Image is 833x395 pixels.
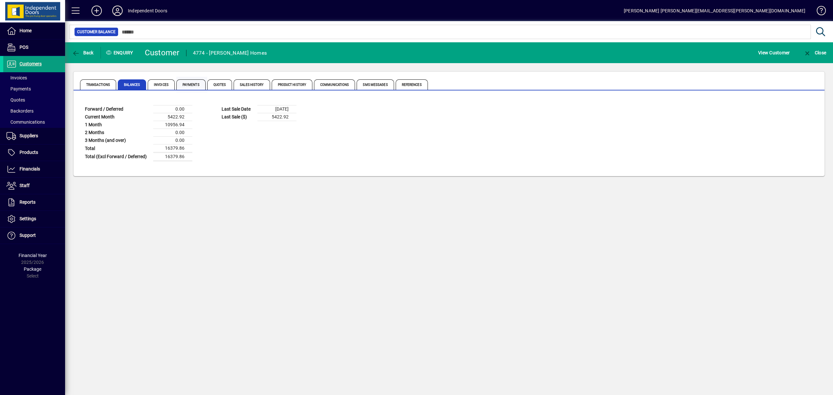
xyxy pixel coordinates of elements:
[20,45,28,50] span: POS
[153,129,192,137] td: 0.00
[153,113,192,121] td: 5422.92
[757,47,791,59] button: View Customer
[20,150,38,155] span: Products
[234,79,270,90] span: Sales History
[82,153,153,161] td: Total (Excl Forward / Deferred)
[101,48,140,58] div: Enquiry
[20,61,42,66] span: Customers
[812,1,825,22] a: Knowledge Base
[802,47,828,59] button: Close
[20,28,32,33] span: Home
[7,97,25,102] span: Quotes
[153,137,192,144] td: 0.00
[7,119,45,125] span: Communications
[153,153,192,161] td: 16379.86
[797,47,833,59] app-page-header-button: Close enquiry
[758,48,790,58] span: View Customer
[82,113,153,121] td: Current Month
[3,23,65,39] a: Home
[3,72,65,83] a: Invoices
[153,105,192,113] td: 0.00
[3,211,65,227] a: Settings
[3,227,65,244] a: Support
[3,83,65,94] a: Payments
[128,6,167,16] div: Independent Doors
[3,94,65,105] a: Quotes
[107,5,128,17] button: Profile
[19,253,47,258] span: Financial Year
[3,161,65,177] a: Financials
[82,121,153,129] td: 1 Month
[218,113,257,121] td: Last Sale ($)
[86,5,107,17] button: Add
[20,199,35,205] span: Reports
[3,105,65,116] a: Backorders
[20,233,36,238] span: Support
[82,144,153,153] td: Total
[72,50,94,55] span: Back
[153,121,192,129] td: 10956.94
[176,79,206,90] span: Payments
[314,79,355,90] span: Communications
[396,79,428,90] span: References
[3,144,65,161] a: Products
[82,105,153,113] td: Forward / Deferred
[624,6,805,16] div: [PERSON_NAME] [PERSON_NAME][EMAIL_ADDRESS][PERSON_NAME][DOMAIN_NAME]
[153,144,192,153] td: 16379.86
[148,79,175,90] span: Invoices
[7,108,34,114] span: Backorders
[357,79,394,90] span: SMS Messages
[3,178,65,194] a: Staff
[65,47,101,59] app-page-header-button: Back
[257,105,296,113] td: [DATE]
[118,79,146,90] span: Balances
[77,29,116,35] span: Customer Balance
[218,105,257,113] td: Last Sale Date
[207,79,232,90] span: Quotes
[20,133,38,138] span: Suppliers
[193,48,267,58] div: 4774 - [PERSON_NAME] Homes
[80,79,116,90] span: Transactions
[272,79,313,90] span: Product History
[82,129,153,137] td: 2 Months
[82,137,153,144] td: 3 Months (and over)
[3,39,65,56] a: POS
[803,50,826,55] span: Close
[70,47,95,59] button: Back
[20,216,36,221] span: Settings
[145,48,180,58] div: Customer
[24,266,41,272] span: Package
[20,166,40,171] span: Financials
[20,183,30,188] span: Staff
[3,194,65,211] a: Reports
[3,116,65,128] a: Communications
[7,75,27,80] span: Invoices
[257,113,296,121] td: 5422.92
[3,128,65,144] a: Suppliers
[7,86,31,91] span: Payments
